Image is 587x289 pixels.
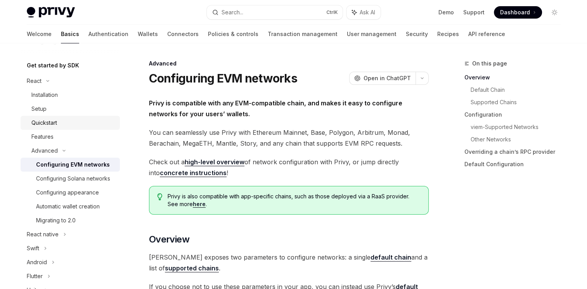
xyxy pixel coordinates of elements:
a: Default Configuration [464,158,567,170]
a: Other Networks [471,133,567,146]
a: high-level overview [185,158,244,166]
strong: Privy is compatible with any EVM-compatible chain, and makes it easy to configure networks for yo... [149,99,402,118]
h5: Get started by SDK [27,61,79,70]
a: Configuring EVM networks [21,158,120,172]
a: here [193,201,206,208]
span: You can seamlessly use Privy with Ethereum Mainnet, Base, Polygon, Arbitrum, Monad, Berachain, Me... [149,127,429,149]
a: Support [463,9,485,16]
div: Configuring appearance [36,188,99,197]
span: Open in ChatGPT [364,74,411,82]
span: Check out a of network configuration with Privy, or jump directly into ! [149,157,429,178]
a: Authentication [88,25,128,43]
div: Android [27,258,47,267]
a: Setup [21,102,120,116]
div: Automatic wallet creation [36,202,100,211]
a: Security [406,25,428,43]
div: Search... [222,8,243,17]
div: Flutter [27,272,43,281]
div: Swift [27,244,39,253]
a: Configuring appearance [21,186,120,200]
a: Overview [464,71,567,84]
a: Wallets [138,25,158,43]
div: Advanced [31,146,58,155]
a: Connectors [167,25,199,43]
div: Installation [31,90,58,100]
a: Configuring Solana networks [21,172,120,186]
a: Quickstart [21,116,120,130]
a: Automatic wallet creation [21,200,120,213]
div: React [27,76,42,86]
a: Supported Chains [471,96,567,108]
a: Configuration [464,108,567,121]
button: Open in ChatGPT [349,72,416,85]
a: default chain [371,253,411,261]
div: Quickstart [31,118,57,127]
span: Ask AI [360,9,375,16]
a: viem-Supported Networks [471,121,567,133]
a: Dashboard [494,6,542,19]
a: supported chains [165,264,219,272]
a: API reference [468,25,505,43]
span: Privy is also compatible with app-specific chains, such as those deployed via a RaaS provider. Se... [168,193,420,208]
span: On this page [472,59,507,68]
strong: supported chains [165,264,219,272]
a: Features [21,130,120,144]
button: Toggle dark mode [548,6,561,19]
button: Ask AI [346,5,381,19]
h1: Configuring EVM networks [149,71,297,85]
a: Demo [438,9,454,16]
div: Configuring Solana networks [36,174,110,183]
a: concrete instructions [160,169,227,177]
div: Configuring EVM networks [36,160,110,169]
div: React native [27,230,59,239]
a: Default Chain [471,84,567,96]
div: Advanced [149,60,429,67]
svg: Tip [157,193,163,200]
a: Transaction management [268,25,338,43]
a: Installation [21,88,120,102]
a: Overriding a chain’s RPC provider [464,146,567,158]
span: Dashboard [500,9,530,16]
a: Welcome [27,25,52,43]
strong: default chain [371,253,411,261]
div: Setup [31,104,47,114]
a: User management [347,25,397,43]
span: [PERSON_NAME] exposes two parameters to configure networks: a single and a list of . [149,252,429,274]
a: Basics [61,25,79,43]
img: light logo [27,7,75,18]
a: Policies & controls [208,25,258,43]
a: Recipes [437,25,459,43]
a: Migrating to 2.0 [21,213,120,227]
button: Search...CtrlK [207,5,343,19]
span: Ctrl K [326,9,338,15]
span: Overview [149,233,189,246]
div: Features [31,132,54,141]
div: Migrating to 2.0 [36,216,76,225]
